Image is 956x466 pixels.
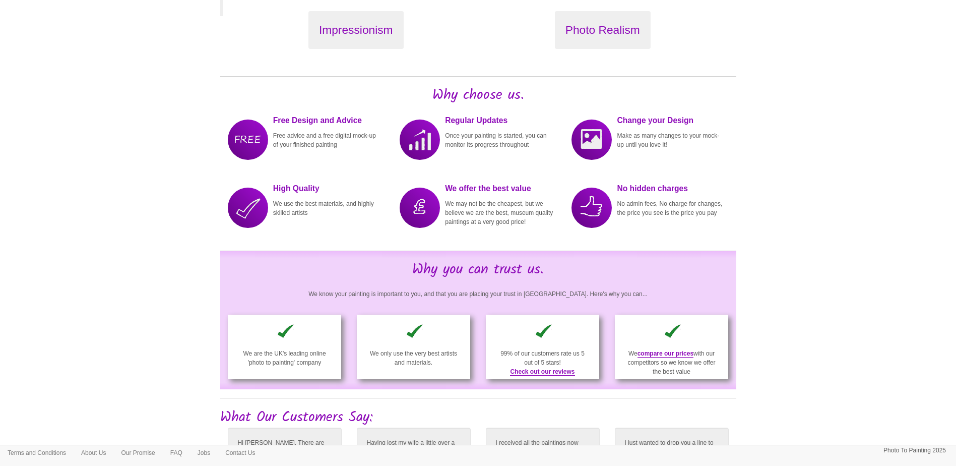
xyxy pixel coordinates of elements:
[273,131,382,149] p: Free advice and a free digital mock-up of your finished painting
[218,445,263,460] a: Contact Us
[113,445,162,460] a: Our Promise
[163,445,190,460] a: FAQ
[367,349,460,379] p: We only use the very best artists and materials.
[308,11,404,49] button: Impressionism
[238,349,331,379] p: We are the UK's leading online 'photo to painting' company
[190,445,218,460] a: Jobs
[273,183,382,194] p: High Quality
[445,114,554,126] p: Regular Updates
[883,445,946,456] p: Photo To Painting 2025
[617,199,726,217] p: No admin fees, No charge for changes, the price you see is the price you pay
[617,131,726,149] p: Make as many changes to your mock-up until you love it!
[240,11,472,49] a: Impressionism
[220,88,736,103] h2: Why choose us.
[445,199,554,226] p: We may not be the cheapest, but we believe we are the best, museum quality paintings at a very go...
[74,445,113,460] a: About Us
[617,114,726,126] p: Change your Design
[273,114,382,126] p: Free Design and Advice
[638,350,693,358] a: compare our prices
[617,183,726,194] p: No hidden charges
[220,410,736,426] h2: What Our Customers Say:
[273,199,382,217] p: We use the best materials, and highly skilled artists
[555,11,651,49] button: Photo Realism
[510,368,575,376] a: Check out our reviews
[496,349,589,379] p: 99% of our customers rate us 5 out of 5 stars!
[445,183,554,194] p: We offer the best value
[220,262,736,278] h2: Why you can trust us.
[230,289,726,300] p: We know your painting is important to you, and that you are placing your trust in [GEOGRAPHIC_DAT...
[625,349,718,379] p: We with our competitors so we know we offer the best value
[445,131,554,149] p: Once your painting is started, you can monitor its progress throughout
[487,11,719,49] a: Photo Realism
